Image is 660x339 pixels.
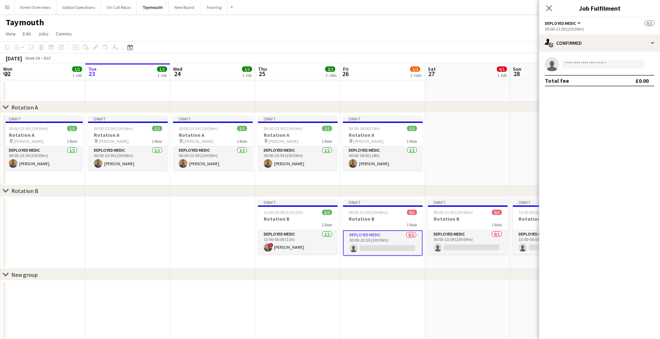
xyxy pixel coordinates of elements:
div: Rotation A [11,104,38,111]
button: New Board [169,0,200,14]
span: 0/1 [644,21,654,26]
app-card-role: Deployed Medic1/100:00-18:00 (18h)[PERSON_NAME] [343,146,423,171]
app-job-card: Draft00:00-23:59 (23h59m)0/1Rotation B1 RoleDeployed Medic0/100:00-23:59 (23h59m) [343,200,423,256]
div: 1 Job [157,72,167,78]
app-card-role: Deployed Medic1/113:00-00:00 (11h)![PERSON_NAME] [258,230,338,254]
span: 00:00-23:59 (23h59m) [349,210,388,215]
span: Tue [88,66,97,72]
span: 1 Role [322,139,332,144]
app-card-role: Deployed Medic1/100:00-23:59 (23h59m)[PERSON_NAME] [173,146,253,171]
div: 1 Job [73,72,82,78]
button: Deployed Medic [545,21,582,26]
span: 1/1 [407,126,417,131]
div: 00:00-23:59 (23h59m) [545,26,654,32]
app-card-role: Deployed Medic1/100:00-23:59 (23h59m)[PERSON_NAME] [3,146,83,171]
div: Confirmed [539,34,660,52]
span: View [6,31,16,37]
span: [PERSON_NAME] [14,139,44,144]
span: 28 [512,70,521,78]
span: 23 [87,70,97,78]
app-card-role: Deployed Medic1/100:00-23:59 (23h59m)[PERSON_NAME] [88,146,168,171]
span: 1/1 [152,126,162,131]
span: 0/1 [492,210,502,215]
span: 1 Role [237,139,247,144]
app-job-card: Draft00:00-23:59 (23h59m)1/1Rotation A [PERSON_NAME]1 RoleDeployed Medic1/100:00-23:59 (23h59m)[P... [258,116,338,171]
span: 1 Role [492,222,502,227]
span: Comms [56,31,72,37]
app-job-card: Draft00:00-18:00 (18h)1/1Rotation A [PERSON_NAME]1 RoleDeployed Medic1/100:00-18:00 (18h)[PERSON_... [343,116,423,171]
span: 0/1 [497,66,507,72]
span: 2/2 [325,66,335,72]
span: 27 [427,70,436,78]
a: Jobs [35,29,52,38]
app-card-role: Deployed Medic0/113:00-00:00 (11h) [513,230,592,254]
span: Mon [3,66,12,72]
div: Draft [343,200,423,205]
span: 26 [342,70,349,78]
app-job-card: Draft00:00-23:59 (23h59m)1/1Rotation A [PERSON_NAME]1 RoleDeployed Medic1/100:00-23:59 (23h59m)[P... [88,116,168,171]
a: Comms [53,29,75,38]
span: Fri [343,66,349,72]
button: Global Operations [57,0,101,14]
div: Draft [258,116,338,122]
div: Draft [88,116,168,122]
app-card-role: Deployed Medic0/100:00-23:59 (23h59m) [343,230,423,256]
span: 1/1 [322,210,332,215]
h3: Rotation B [428,216,508,222]
span: 25 [257,70,267,78]
span: 24 [172,70,182,78]
span: 00:00-18:00 (18h) [349,126,380,131]
span: Thu [258,66,267,72]
div: Total fee [545,77,569,84]
div: [DATE] [6,55,22,62]
span: [PERSON_NAME] [98,139,129,144]
span: 1 Role [407,139,417,144]
a: Edit [20,29,34,38]
span: 00:00-23:59 (23h59m) [179,126,218,131]
span: Sun [513,66,521,72]
app-job-card: Draft00:00-23:59 (23h59m)1/1Rotation A [PERSON_NAME]1 RoleDeployed Medic1/100:00-23:59 (23h59m)[P... [173,116,253,171]
h3: Rotation A [173,132,253,138]
h3: Rotation B [258,216,338,222]
span: Sat [428,66,436,72]
span: 1 Role [322,222,332,227]
div: 1 Job [497,72,506,78]
span: 1/1 [157,66,167,72]
span: Jobs [38,31,49,37]
span: Edit [23,31,31,37]
app-job-card: Draft13:00-00:00 (11h) (Fri)1/1Rotation B1 RoleDeployed Medic1/113:00-00:00 (11h)![PERSON_NAME] [258,200,338,254]
div: Draft [513,200,592,205]
div: New group [11,271,38,278]
span: ! [269,243,273,247]
h3: Rotation B [513,216,592,222]
div: Draft [173,116,253,122]
span: 00:00-23:59 (23h59m) [434,210,473,215]
button: Event Overviews [15,0,57,14]
span: [PERSON_NAME] [268,139,299,144]
a: View [3,29,18,38]
span: [PERSON_NAME] [183,139,214,144]
span: [PERSON_NAME] [353,139,383,144]
span: 1/1 [322,126,332,131]
span: 1 Role [407,222,417,227]
button: Training [200,0,227,14]
span: 1/1 [72,66,82,72]
button: On Call Rotas [101,0,137,14]
span: 22 [2,70,12,78]
span: 13:00-00:00 (11h) (Mon) [519,210,561,215]
div: 2 Jobs [411,72,422,78]
h1: Taymouth [6,17,44,28]
app-job-card: Draft13:00-00:00 (11h) (Mon)0/1Rotation B1 RoleDeployed Medic0/113:00-00:00 (11h) [513,200,592,254]
span: Deployed Medic [545,21,576,26]
h3: Rotation A [88,132,168,138]
div: BST [44,55,51,61]
h3: Job Fulfilment [539,4,660,13]
app-job-card: Draft00:00-23:59 (23h59m)1/1Rotation A [PERSON_NAME]1 RoleDeployed Medic1/100:00-23:59 (23h59m)[P... [3,116,83,171]
span: 1 Role [67,139,77,144]
h3: Rotation B [343,216,423,222]
div: Draft [3,116,83,122]
div: Draft [428,200,508,205]
span: 1 Role [152,139,162,144]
